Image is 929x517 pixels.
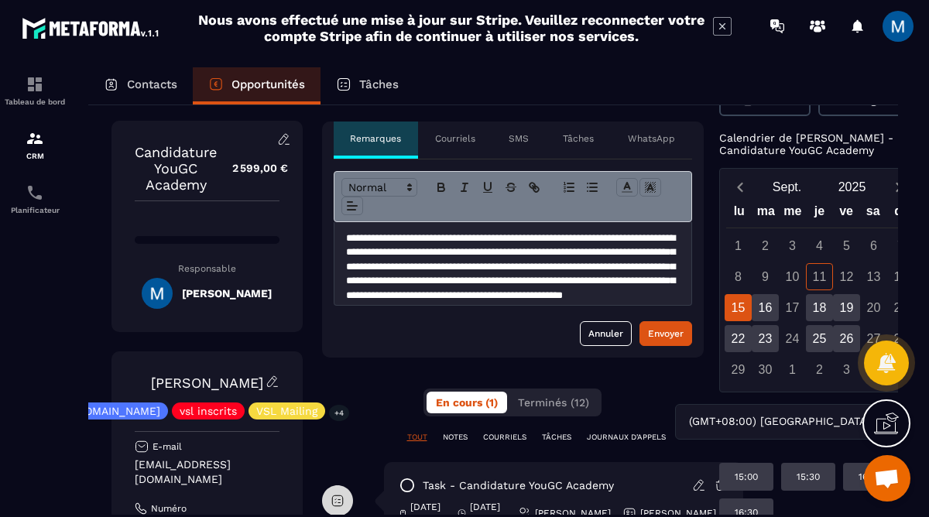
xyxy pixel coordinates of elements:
[779,294,806,321] div: 17
[725,356,752,383] div: 29
[806,263,833,290] div: 11
[73,406,160,416] p: [DOMAIN_NAME]
[886,200,914,228] div: di
[719,132,910,156] p: Calendrier de [PERSON_NAME] - Candidature YouGC Academy
[885,176,914,197] button: Next month
[806,325,833,352] div: 25
[648,326,684,341] div: Envoyer
[860,325,887,352] div: 27
[833,325,860,352] div: 26
[359,77,399,91] p: Tâches
[725,232,752,259] div: 1
[860,232,887,259] div: 6
[127,77,177,91] p: Contacts
[780,200,807,228] div: me
[752,232,779,259] div: 2
[833,294,860,321] div: 19
[833,232,860,259] div: 5
[509,392,598,413] button: Terminés (12)
[752,325,779,352] div: 23
[135,263,279,274] p: Responsable
[887,232,914,259] div: 7
[509,132,529,145] p: SMS
[518,396,589,409] span: Terminés (12)
[443,432,468,443] p: NOTES
[193,67,321,104] a: Opportunités
[321,67,414,104] a: Tâches
[685,413,872,430] span: (GMT+08:00) [GEOGRAPHIC_DATA]
[859,200,886,228] div: sa
[22,14,161,42] img: logo
[833,263,860,290] div: 12
[725,200,752,228] div: lu
[887,294,914,321] div: 21
[151,375,263,391] a: [PERSON_NAME]
[26,183,44,202] img: scheduler
[806,232,833,259] div: 4
[231,77,305,91] p: Opportunités
[407,432,427,443] p: TOUT
[4,152,66,160] p: CRM
[725,294,752,321] div: 15
[4,118,66,172] a: formationformationCRM
[350,132,401,145] p: Remarques
[864,455,910,502] div: Ouvrir le chat
[135,144,217,193] p: Candidature YouGC Academy
[197,12,705,44] h2: Nous avons effectué une mise à jour sur Stripe. Veuillez reconnecter votre compte Stripe afin de ...
[4,172,66,226] a: schedulerschedulerPlanificateur
[752,294,779,321] div: 16
[4,63,66,118] a: formationformationTableau de bord
[859,471,882,483] p: 16:00
[26,75,44,94] img: formation
[26,129,44,148] img: formation
[725,263,752,290] div: 8
[675,404,910,440] div: Search for option
[806,200,833,228] div: je
[779,232,806,259] div: 3
[135,457,279,487] p: [EMAIL_ADDRESS][DOMAIN_NAME]
[256,406,317,416] p: VSL Mailing
[860,294,887,321] div: 20
[726,200,914,383] div: Calendar wrapper
[752,200,780,228] div: ma
[833,356,860,383] div: 3
[735,471,758,483] p: 15:00
[151,502,187,515] p: Numéro
[423,478,614,493] p: task - Candidature YouGC Academy
[752,263,779,290] div: 9
[217,153,288,183] p: 2 599,00 €
[726,232,914,383] div: Calendar days
[779,263,806,290] div: 10
[483,432,526,443] p: COURRIELS
[752,356,779,383] div: 30
[580,321,632,346] button: Annuler
[779,325,806,352] div: 24
[436,396,498,409] span: En cours (1)
[806,356,833,383] div: 2
[725,325,752,352] div: 22
[726,176,755,197] button: Previous month
[860,356,887,383] div: 4
[628,132,675,145] p: WhatsApp
[755,173,820,200] button: Open months overlay
[587,432,666,443] p: JOURNAUX D'APPELS
[153,440,182,453] p: E-mail
[180,406,237,416] p: vsl inscrits
[797,471,820,483] p: 15:30
[4,98,66,106] p: Tableau de bord
[88,67,193,104] a: Contacts
[860,263,887,290] div: 13
[820,173,885,200] button: Open years overlay
[182,287,272,300] h5: [PERSON_NAME]
[542,432,571,443] p: TÂCHES
[806,294,833,321] div: 18
[833,200,860,228] div: ve
[887,263,914,290] div: 14
[435,132,475,145] p: Courriels
[563,132,594,145] p: Tâches
[427,392,507,413] button: En cours (1)
[639,321,692,346] button: Envoyer
[779,356,806,383] div: 1
[329,405,349,421] p: +4
[4,206,66,214] p: Planificateur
